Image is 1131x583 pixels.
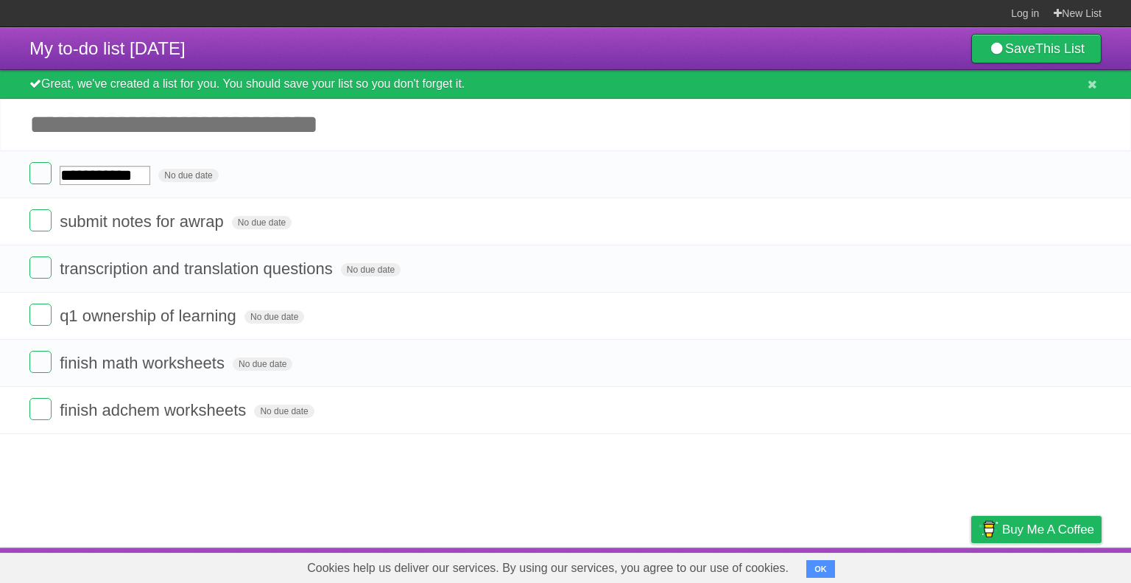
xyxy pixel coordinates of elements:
[775,551,806,579] a: About
[979,517,998,542] img: Buy me a coffee
[60,259,337,278] span: transcription and translation questions
[60,307,240,325] span: q1 ownership of learning
[1009,551,1102,579] a: Suggest a feature
[60,354,228,372] span: finish math worksheets
[1035,41,1085,56] b: This List
[902,551,934,579] a: Terms
[60,401,250,419] span: finish adchem worksheets
[29,162,52,184] label: Done
[244,310,304,324] span: No due date
[232,216,292,229] span: No due date
[971,34,1102,63] a: SaveThis List
[341,263,401,276] span: No due date
[254,405,314,418] span: No due date
[952,551,990,579] a: Privacy
[60,212,228,231] span: submit notes for awrap
[1002,517,1094,542] span: Buy me a coffee
[29,398,52,420] label: Done
[29,304,52,326] label: Done
[292,554,803,583] span: Cookies help us deliver our services. By using our services, you agree to our use of cookies.
[806,560,835,578] button: OK
[29,38,186,58] span: My to-do list [DATE]
[971,516,1102,543] a: Buy me a coffee
[29,256,52,279] label: Done
[29,351,52,373] label: Done
[29,209,52,231] label: Done
[158,169,218,182] span: No due date
[233,357,292,371] span: No due date
[824,551,884,579] a: Developers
